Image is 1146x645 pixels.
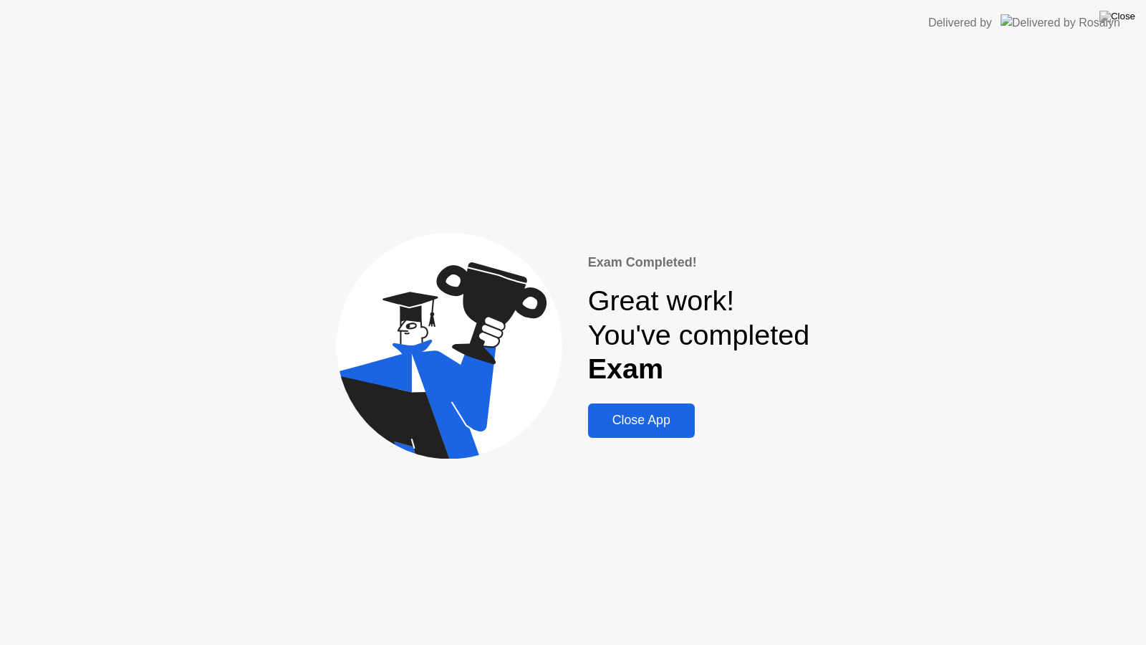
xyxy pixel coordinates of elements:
[588,284,810,386] div: Great work! You've completed
[928,14,992,32] div: Delivered by
[588,403,695,438] button: Close App
[592,413,690,428] div: Close App
[588,353,664,384] b: Exam
[588,253,810,272] div: Exam Completed!
[1099,11,1135,22] img: Close
[1001,14,1120,31] img: Delivered by Rosalyn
